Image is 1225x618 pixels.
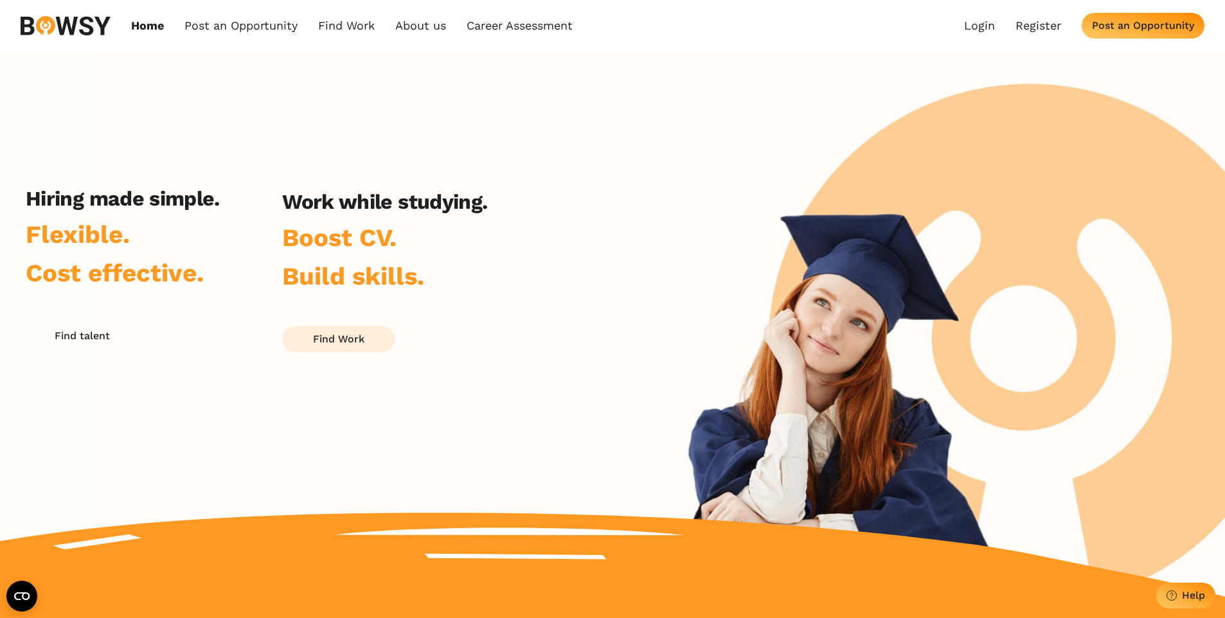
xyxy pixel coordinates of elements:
button: Find Work [282,326,395,352]
div: Find talent [55,330,110,342]
span: Cost effective. [26,258,204,287]
div: Post an Opportunity [1092,19,1194,31]
img: svg%3e [21,16,111,35]
a: Login [964,19,995,33]
button: Post an Opportunity [1082,13,1204,39]
a: Career Assessment [467,19,573,33]
button: Help [1156,583,1215,608]
a: Register [1015,19,1061,33]
h2: Work while studying. [282,190,487,214]
a: Home [131,19,164,33]
button: Find talent [26,323,138,349]
span: Build skills. [282,261,424,290]
div: Help [1182,589,1205,601]
h2: Hiring made simple. [26,186,220,211]
div: Find Work [313,333,364,345]
span: Flexible. [26,220,130,249]
button: Open CMP widget [6,581,37,612]
span: Boost CV. [282,223,397,252]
